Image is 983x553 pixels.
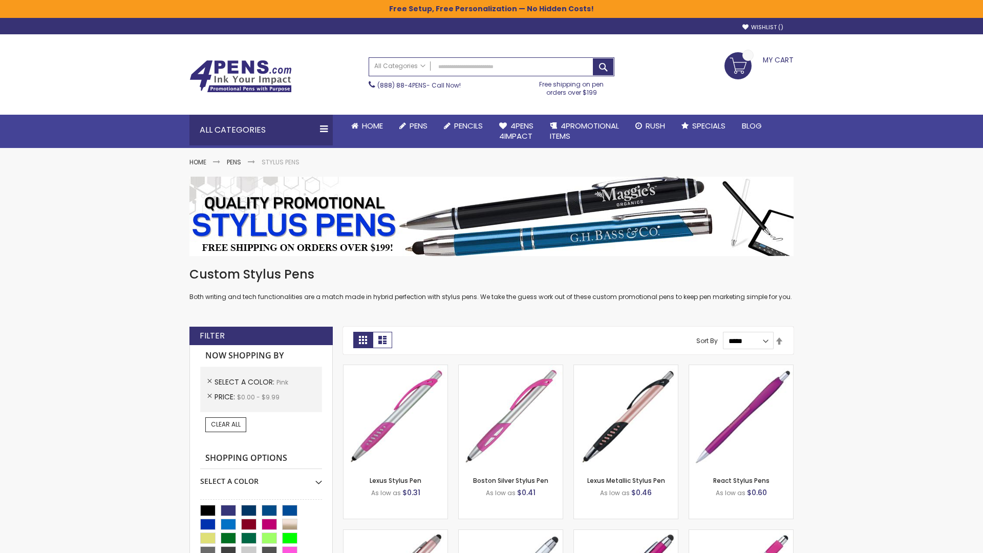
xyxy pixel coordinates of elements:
[491,115,542,148] a: 4Pens4impact
[353,332,373,348] strong: Grid
[344,365,447,373] a: Lexus Stylus Pen-Pink
[200,345,322,367] strong: Now Shopping by
[377,81,426,90] a: (888) 88-4PENS
[215,392,237,402] span: Price
[262,158,300,166] strong: Stylus Pens
[716,488,745,497] span: As low as
[517,487,536,498] span: $0.41
[205,417,246,432] a: Clear All
[369,58,431,75] a: All Categories
[574,365,678,373] a: Lexus Metallic Stylus Pen-Pink
[673,115,734,137] a: Specials
[454,120,483,131] span: Pencils
[486,488,516,497] span: As low as
[459,365,563,373] a: Boston Silver Stylus Pen-Pink
[189,177,794,256] img: Stylus Pens
[574,365,678,469] img: Lexus Metallic Stylus Pen-Pink
[473,476,548,485] a: Boston Silver Stylus Pen
[742,24,783,31] a: Wishlist
[276,378,288,387] span: Pink
[200,330,225,342] strong: Filter
[371,488,401,497] span: As low as
[377,81,461,90] span: - Call Now!
[631,487,652,498] span: $0.46
[689,365,793,469] img: React Stylus Pens-Pink
[410,120,428,131] span: Pens
[189,115,333,145] div: All Categories
[747,487,767,498] span: $0.60
[459,365,563,469] img: Boston Silver Stylus Pen-Pink
[189,158,206,166] a: Home
[574,529,678,538] a: Metallic Cool Grip Stylus Pen-Pink
[362,120,383,131] span: Home
[189,60,292,93] img: 4Pens Custom Pens and Promotional Products
[391,115,436,137] a: Pens
[734,115,770,137] a: Blog
[550,120,619,141] span: 4PROMOTIONAL ITEMS
[696,336,718,345] label: Sort By
[692,120,725,131] span: Specials
[370,476,421,485] a: Lexus Stylus Pen
[646,120,665,131] span: Rush
[742,120,762,131] span: Blog
[499,120,533,141] span: 4Pens 4impact
[587,476,665,485] a: Lexus Metallic Stylus Pen
[374,62,425,70] span: All Categories
[689,365,793,373] a: React Stylus Pens-Pink
[189,266,794,283] h1: Custom Stylus Pens
[227,158,241,166] a: Pens
[542,115,627,148] a: 4PROMOTIONALITEMS
[237,393,280,401] span: $0.00 - $9.99
[211,420,241,429] span: Clear All
[215,377,276,387] span: Select A Color
[200,448,322,470] strong: Shopping Options
[344,529,447,538] a: Lory Metallic Stylus Pen-Pink
[343,115,391,137] a: Home
[713,476,770,485] a: React Stylus Pens
[627,115,673,137] a: Rush
[200,469,322,486] div: Select A Color
[529,76,615,97] div: Free shipping on pen orders over $199
[436,115,491,137] a: Pencils
[459,529,563,538] a: Silver Cool Grip Stylus Pen-Pink
[344,365,447,469] img: Lexus Stylus Pen-Pink
[600,488,630,497] span: As low as
[402,487,420,498] span: $0.31
[189,266,794,302] div: Both writing and tech functionalities are a match made in hybrid perfection with stylus pens. We ...
[689,529,793,538] a: Pearl Element Stylus Pens-Pink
